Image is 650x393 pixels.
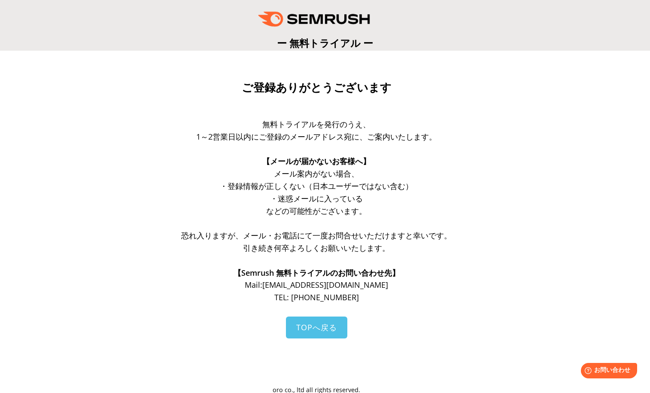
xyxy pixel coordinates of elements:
span: 引き続き何卒よろしくお願いいたします。 [243,243,390,253]
span: 1～2営業日以内にご登録のメールアドレス宛に、ご案内いたします。 [196,131,437,142]
span: ご登録ありがとうございます [242,81,392,94]
span: 恐れ入りますが、メール・お電話にて一度お問合せいただけますと幸いです。 [181,230,452,241]
span: などの可能性がございます。 [266,206,367,216]
span: ・登録情報が正しくない（日本ユーザーではない含む） [220,181,413,191]
span: ・迷惑メールに入っている [270,193,363,204]
span: 【Semrush 無料トライアルのお問い合わせ先】 [234,268,400,278]
span: メール案内がない場合、 [274,168,359,179]
span: 【メールが届かないお客様へ】 [262,156,371,166]
iframe: Help widget launcher [574,359,641,384]
span: ー 無料トライアル ー [277,36,373,50]
span: TEL: [PHONE_NUMBER] [274,292,359,302]
span: Mail: [EMAIL_ADDRESS][DOMAIN_NAME] [245,280,388,290]
a: TOPへ戻る [286,317,347,338]
span: 無料トライアルを発行のうえ、 [262,119,371,129]
span: TOPへ戻る [296,322,337,332]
